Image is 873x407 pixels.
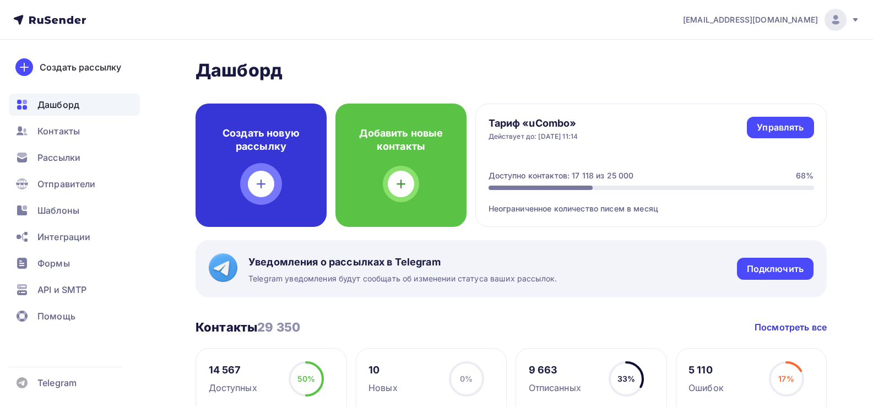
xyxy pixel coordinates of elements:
[297,374,315,383] span: 50%
[40,61,121,74] div: Создать рассылку
[460,374,473,383] span: 0%
[209,381,257,394] div: Доступных
[37,376,77,389] span: Telegram
[9,252,140,274] a: Формы
[37,177,96,191] span: Отправители
[529,381,581,394] div: Отписанных
[196,319,300,335] h3: Контакты
[37,283,86,296] span: API и SMTP
[353,127,449,153] h4: Добавить новые контакты
[37,204,79,217] span: Шаблоны
[248,256,557,269] span: Уведомления о рассылках в Telegram
[213,127,309,153] h4: Создать новую рассылку
[489,117,578,130] h4: Тариф «uCombo»
[489,190,814,214] div: Неограниченное количество писем в месяц
[688,381,724,394] div: Ошибок
[796,170,814,181] div: 68%
[683,9,860,31] a: [EMAIL_ADDRESS][DOMAIN_NAME]
[755,321,827,334] a: Посмотреть все
[688,363,724,377] div: 5 110
[257,320,300,334] span: 29 350
[617,374,635,383] span: 33%
[747,263,804,275] div: Подключить
[683,14,818,25] span: [EMAIL_ADDRESS][DOMAIN_NAME]
[37,98,79,111] span: Дашборд
[757,121,804,134] div: Управлять
[489,132,578,141] div: Действует до: [DATE] 11:14
[9,146,140,169] a: Рассылки
[248,273,557,284] span: Telegram уведомления будут сообщать об изменении статуса ваших рассылок.
[9,94,140,116] a: Дашборд
[209,363,257,377] div: 14 567
[9,173,140,195] a: Отправители
[37,151,80,164] span: Рассылки
[489,170,634,181] div: Доступно контактов: 17 118 из 25 000
[529,363,581,377] div: 9 663
[778,374,794,383] span: 17%
[37,310,75,323] span: Помощь
[37,124,80,138] span: Контакты
[368,363,398,377] div: 10
[9,199,140,221] a: Шаблоны
[196,59,827,82] h2: Дашборд
[9,120,140,142] a: Контакты
[37,230,90,243] span: Интеграции
[368,381,398,394] div: Новых
[37,257,70,270] span: Формы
